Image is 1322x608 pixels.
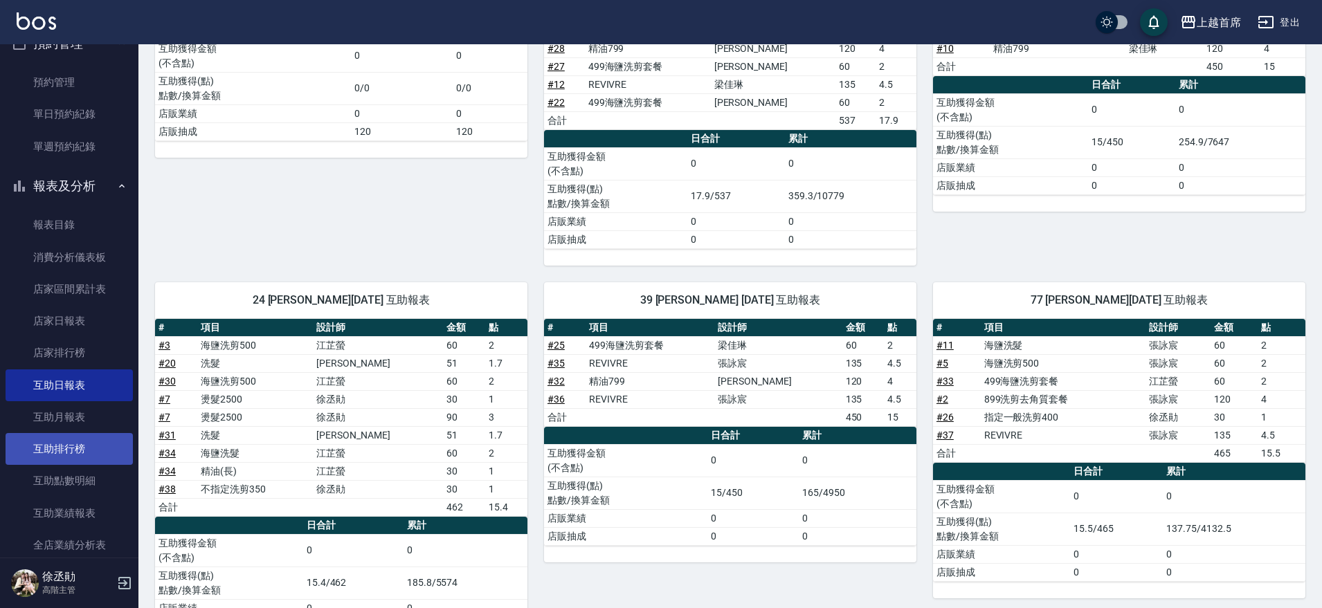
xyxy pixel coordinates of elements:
td: [PERSON_NAME] [711,39,835,57]
th: 項目 [586,319,714,337]
td: 0 [785,230,916,248]
td: 60 [835,93,876,111]
td: 185.8/5574 [404,566,527,599]
td: 17.9/537 [687,180,785,212]
a: 店家排行榜 [6,337,133,369]
td: REVIVRE [585,75,711,93]
td: 254.9/7647 [1175,126,1305,158]
span: 24 [PERSON_NAME][DATE] 互助報表 [172,293,511,307]
td: 互助獲得(點) 點數/換算金額 [544,477,707,509]
td: 互助獲得(點) 點數/換算金額 [155,72,351,104]
table: a dense table [155,319,527,517]
th: 金額 [443,319,485,337]
td: 0 [799,509,916,527]
td: 互助獲得金額 (不含點) [155,534,303,566]
td: 互助獲得(點) 點數/換算金額 [544,180,687,212]
table: a dense table [544,319,916,427]
a: #38 [159,483,176,495]
td: 135 [835,75,876,93]
td: 60 [443,372,485,390]
td: [PERSON_NAME] [313,426,443,444]
table: a dense table [933,76,1305,195]
td: 4 [876,39,916,57]
td: 互助獲得金額 (不含點) [933,93,1088,126]
td: 店販抽成 [933,563,1070,581]
th: 累計 [404,517,527,535]
a: #7 [159,412,170,423]
td: 1 [485,390,527,408]
td: 0 [687,212,785,230]
td: 2 [1258,372,1305,390]
td: 120 [351,122,453,140]
td: 1 [1258,408,1305,426]
img: Person [11,569,39,597]
td: [PERSON_NAME] [714,372,842,390]
button: 上越首席 [1175,8,1247,37]
a: #25 [547,340,565,351]
th: 設計師 [1146,319,1211,337]
td: 0 [1175,93,1305,126]
a: #35 [547,358,565,369]
a: #12 [547,79,565,90]
a: #30 [159,376,176,387]
th: 日合計 [707,427,799,445]
a: #34 [159,466,176,477]
a: 報表目錄 [6,209,133,241]
td: 梁佳琳 [1125,39,1204,57]
td: 0 [351,104,453,122]
td: 0 [351,39,453,72]
td: [PERSON_NAME] [711,93,835,111]
a: 互助排行榜 [6,433,133,465]
td: 海鹽洗剪500 [981,354,1146,372]
td: 0 [1070,545,1163,563]
th: 日合計 [1070,463,1163,481]
td: 店販抽成 [544,230,687,248]
td: 1.7 [485,426,527,444]
a: 互助業績報表 [6,497,133,529]
a: #2 [936,394,948,405]
td: 江芷螢 [313,336,443,354]
th: 點 [1258,319,1305,337]
td: 30 [443,462,485,480]
td: 合計 [933,444,981,462]
td: 537 [835,111,876,129]
td: 15.4/462 [303,566,404,599]
td: 燙髮2500 [197,390,313,408]
td: 燙髮2500 [197,408,313,426]
td: 1.7 [485,354,527,372]
th: # [933,319,981,337]
td: 合計 [544,111,585,129]
a: 互助月報表 [6,401,133,433]
td: 0 [1175,158,1305,176]
td: 0/0 [351,72,453,104]
button: 報表及分析 [6,168,133,204]
th: 金額 [842,319,884,337]
a: 互助日報表 [6,369,133,401]
td: 499海鹽洗剪套餐 [585,93,711,111]
button: 登出 [1252,10,1305,35]
td: 0 [707,527,799,545]
th: 項目 [197,319,313,337]
td: 499海鹽洗剪套餐 [981,372,1146,390]
a: #33 [936,376,954,387]
a: #37 [936,430,954,441]
td: 60 [443,336,485,354]
td: 30 [1211,408,1258,426]
td: 2 [884,336,916,354]
th: 設計師 [313,319,443,337]
td: REVIVRE [586,354,714,372]
td: 店販業績 [544,509,707,527]
a: #27 [547,61,565,72]
td: 17.9 [876,111,916,129]
td: 0 [1070,480,1163,513]
td: 15 [884,408,916,426]
td: 0 [1163,563,1305,581]
span: 77 [PERSON_NAME][DATE] 互助報表 [950,293,1289,307]
td: 15.4 [485,498,527,516]
td: 指定一般洗剪400 [981,408,1146,426]
td: 洗髮 [197,426,313,444]
td: 江芷螢 [313,444,443,462]
td: 2 [485,444,527,462]
a: #11 [936,340,954,351]
td: 江芷螢 [313,372,443,390]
